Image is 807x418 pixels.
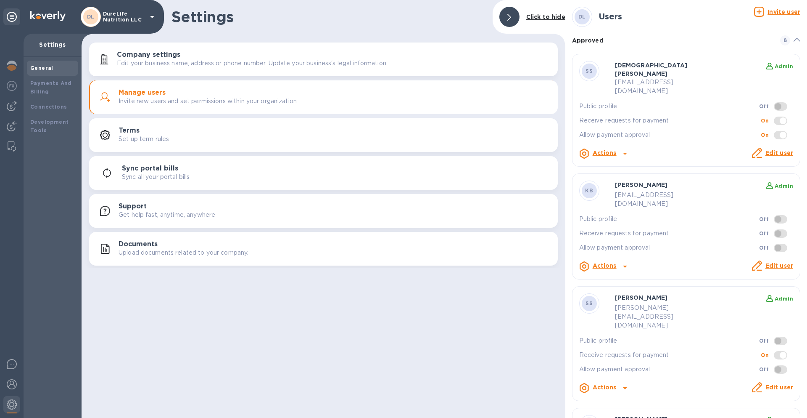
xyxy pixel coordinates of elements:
h1: Settings [171,8,486,26]
p: Public profile [579,215,759,224]
b: General [30,65,53,71]
p: Invite new users and set permissions within your organization. [119,97,298,106]
p: [PERSON_NAME] [615,293,719,302]
b: Off [759,338,769,344]
button: Company settingsEdit your business name, address or phone number. Update your business's legal in... [89,43,558,76]
p: Public profile [579,336,759,345]
button: TermsSet up term rules [89,118,558,152]
h3: Support [119,202,147,210]
b: Development Tools [30,119,69,133]
b: SS [585,300,593,306]
div: Approved 8 [572,27,800,54]
b: Admin [775,183,793,189]
b: Approved [572,37,604,44]
b: Off [759,103,769,109]
b: Off [759,230,769,237]
h3: Company settings [117,51,180,59]
p: [PERSON_NAME] [615,181,719,189]
h3: Users [599,12,622,21]
b: Actions [593,384,617,391]
p: [DEMOGRAPHIC_DATA][PERSON_NAME] [615,61,719,78]
b: Connections [30,104,67,110]
b: SS [585,68,593,74]
button: Sync portal billsSync all your portal bills [89,156,558,190]
p: Receive requests for payment [579,116,761,125]
p: Set up term rules [119,135,169,144]
p: [EMAIL_ADDRESS][DOMAIN_NAME] [615,191,719,208]
b: On [761,352,769,358]
img: Logo [30,11,66,21]
b: Off [759,216,769,222]
b: Off [759,366,769,373]
b: Click to hide [526,13,565,20]
a: Edit user [765,262,793,269]
b: On [761,117,769,124]
p: [PERSON_NAME][EMAIL_ADDRESS][DOMAIN_NAME] [615,304,719,330]
p: Receive requests for payment [579,229,759,238]
b: Admin [775,296,793,302]
div: SS[DEMOGRAPHIC_DATA][PERSON_NAME] Admin[EMAIL_ADDRESS][DOMAIN_NAME]Public profileOffReceive reque... [579,61,793,160]
b: Payments And Billing [30,80,72,95]
b: KB [585,187,593,194]
p: [EMAIL_ADDRESS][DOMAIN_NAME] [615,78,719,96]
p: DureLife Nutrition LLC [103,11,145,23]
b: Off [759,245,769,251]
b: Admin [775,63,793,69]
button: SupportGet help fast, anytime, anywhere [89,194,558,228]
div: KB[PERSON_NAME] Admin[EMAIL_ADDRESS][DOMAIN_NAME]Public profileOffReceive requests for paymentOff... [579,181,793,272]
button: Manage usersInvite new users and set permissions within your organization. [89,80,558,114]
h3: Documents [119,240,158,248]
div: Unpin categories [3,8,20,25]
b: Actions [593,262,617,269]
u: Invite user [767,8,800,15]
p: Public profile [579,102,759,111]
p: Get help fast, anytime, anywhere [119,210,215,219]
p: Allow payment approval [579,243,759,252]
h3: Terms [119,127,140,135]
p: Receive requests for payment [579,351,761,359]
b: On [761,132,769,138]
h3: Manage users [119,89,166,97]
b: DL [578,13,586,20]
h3: Sync portal bills [122,165,178,173]
b: Actions [593,149,617,156]
a: Edit user [765,384,793,391]
button: DocumentsUpload documents related to your company. [89,232,558,266]
img: Foreign exchange [7,81,17,91]
p: Allow payment approval [579,130,761,139]
span: 8 [780,35,790,45]
p: Sync all your portal bills [122,173,190,181]
p: Allow payment approval [579,365,759,374]
b: DL [87,13,95,20]
p: Settings [30,40,75,49]
div: SS[PERSON_NAME] Admin[PERSON_NAME][EMAIL_ADDRESS][DOMAIN_NAME]Public profileOffReceive requests f... [579,293,793,394]
p: Edit your business name, address or phone number. Update your business's legal information. [117,59,388,68]
a: Edit user [765,149,793,156]
p: Upload documents related to your company. [119,248,248,257]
